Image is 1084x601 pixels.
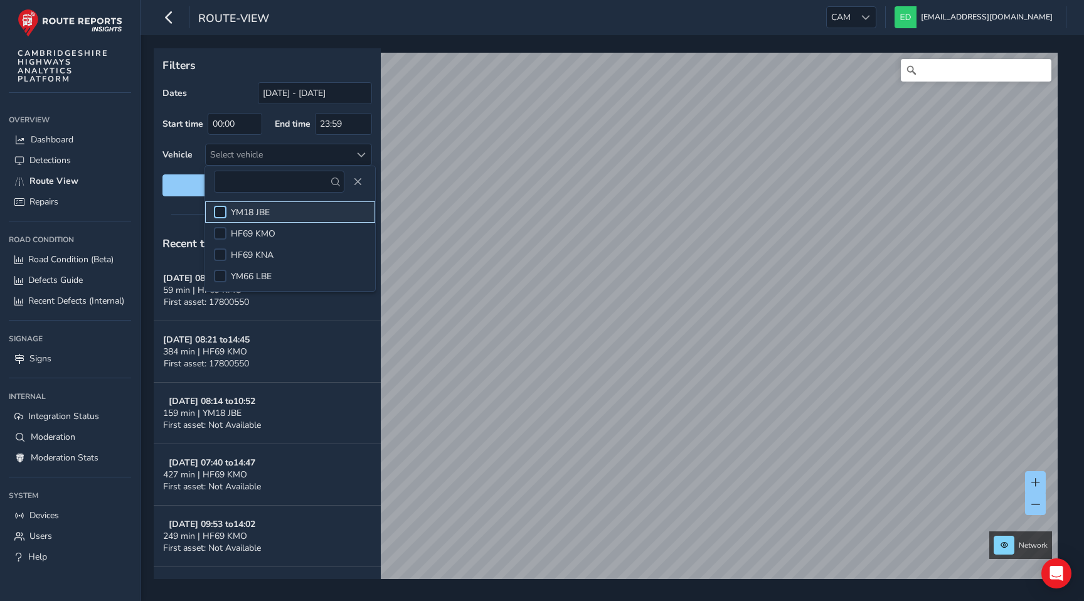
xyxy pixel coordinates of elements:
button: [DATE] 07:40 to14:47427 min | HF69 KMOFirst asset: Not Available [154,444,381,506]
span: First asset: 17800550 [164,358,249,370]
span: YM66 LBE [231,270,272,282]
span: Network [1019,540,1048,550]
a: Route View [9,171,131,191]
button: [DATE] 08:14 to10:52159 min | YM18 JBEFirst asset: Not Available [154,383,381,444]
span: Recent trips [162,236,224,251]
span: Moderation Stats [31,452,98,464]
a: Moderation [9,427,131,447]
span: Reset filters [172,179,363,191]
a: Help [9,546,131,567]
div: Select vehicle [206,144,351,165]
span: 384 min | HF69 KMO [163,346,247,358]
p: Filters [162,57,372,73]
span: First asset: Not Available [163,542,261,554]
img: diamond-layout [895,6,917,28]
button: [DATE] 08:21 to14:45384 min | HF69 KMOFirst asset: 17800550 [154,321,381,383]
span: 427 min | HF69 KMO [163,469,247,481]
span: Help [28,551,47,563]
strong: [DATE] 08:21 to 14:45 [163,334,250,346]
span: Integration Status [28,410,99,422]
a: Integration Status [9,406,131,427]
span: CAM [827,7,855,28]
span: Signs [29,353,51,364]
span: Repairs [29,196,58,208]
span: Route View [29,175,78,187]
button: [DATE] 08:42 to09:4159 min | HF69 KMOFirst asset: 17800550 [154,260,381,321]
canvas: Map [158,53,1058,593]
span: First asset: Not Available [163,481,261,492]
a: Repairs [9,191,131,212]
div: Road Condition [9,230,131,249]
span: route-view [198,11,269,28]
input: Search [901,59,1051,82]
span: HF69 KMO [231,228,275,240]
label: Dates [162,87,187,99]
a: Users [9,526,131,546]
span: [EMAIL_ADDRESS][DOMAIN_NAME] [921,6,1053,28]
span: HF69 KNA [231,249,274,261]
span: YM18 JBE [231,206,270,218]
span: CAMBRIDGESHIRE HIGHWAYS ANALYTICS PLATFORM [18,49,109,83]
div: Internal [9,387,131,406]
span: Defects Guide [28,274,83,286]
a: Moderation Stats [9,447,131,468]
span: Dashboard [31,134,73,146]
strong: [DATE] 08:42 to 09:41 [163,272,250,284]
span: Road Condition (Beta) [28,253,114,265]
span: Devices [29,509,59,521]
span: Detections [29,154,71,166]
a: Signs [9,348,131,369]
img: rr logo [18,9,122,37]
span: 159 min | YM18 JBE [163,407,242,419]
span: 249 min | HF69 KMO [163,530,247,542]
label: End time [275,118,311,130]
a: Defects Guide [9,270,131,290]
span: Users [29,530,52,542]
span: First asset: 17800550 [164,296,249,308]
label: Start time [162,118,203,130]
a: Road Condition (Beta) [9,249,131,270]
span: Moderation [31,431,75,443]
button: Close [349,173,366,191]
a: Dashboard [9,129,131,150]
div: Open Intercom Messenger [1041,558,1071,588]
strong: [DATE] 07:40 to 14:47 [169,457,255,469]
strong: [DATE] 09:53 to 14:02 [169,518,255,530]
div: System [9,486,131,505]
span: 59 min | HF69 KMO [163,284,242,296]
button: [EMAIL_ADDRESS][DOMAIN_NAME] [895,6,1057,28]
a: Recent Defects (Internal) [9,290,131,311]
div: Overview [9,110,131,129]
span: First asset: Not Available [163,419,261,431]
a: Devices [9,505,131,526]
strong: [DATE] 08:14 to 10:52 [169,395,255,407]
button: [DATE] 09:53 to14:02249 min | HF69 KMOFirst asset: Not Available [154,506,381,567]
label: Vehicle [162,149,193,161]
button: Reset filters [162,174,372,196]
span: Recent Defects (Internal) [28,295,124,307]
a: Detections [9,150,131,171]
div: Signage [9,329,131,348]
